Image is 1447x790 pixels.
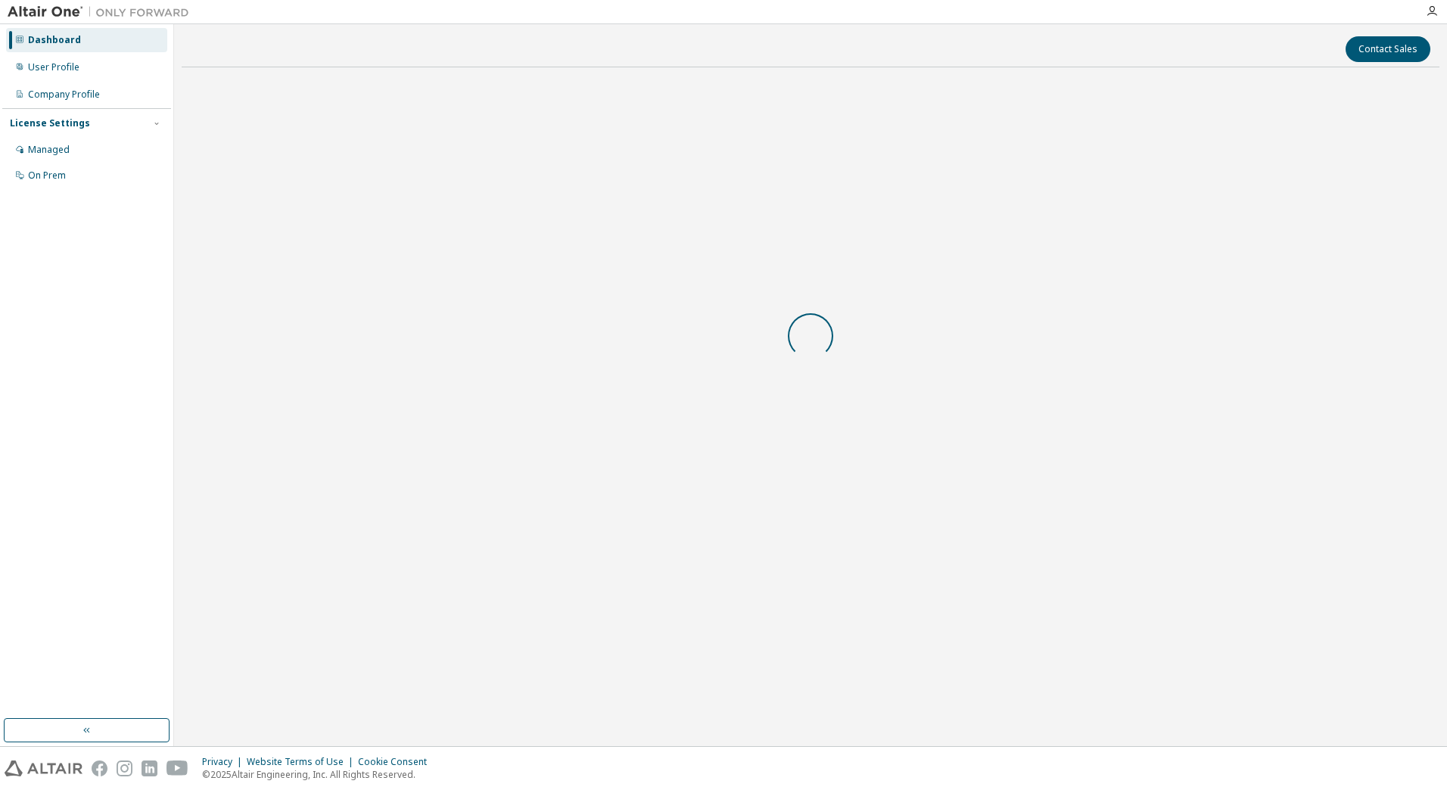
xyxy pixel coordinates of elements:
div: Dashboard [28,34,81,46]
div: Managed [28,144,70,156]
p: © 2025 Altair Engineering, Inc. All Rights Reserved. [202,768,436,781]
div: Privacy [202,756,247,768]
div: Cookie Consent [358,756,436,768]
img: altair_logo.svg [5,760,82,776]
img: instagram.svg [117,760,132,776]
img: facebook.svg [92,760,107,776]
img: linkedin.svg [142,760,157,776]
img: youtube.svg [166,760,188,776]
button: Contact Sales [1346,36,1430,62]
div: User Profile [28,61,79,73]
div: License Settings [10,117,90,129]
div: On Prem [28,170,66,182]
img: Altair One [8,5,197,20]
div: Company Profile [28,89,100,101]
div: Website Terms of Use [247,756,358,768]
